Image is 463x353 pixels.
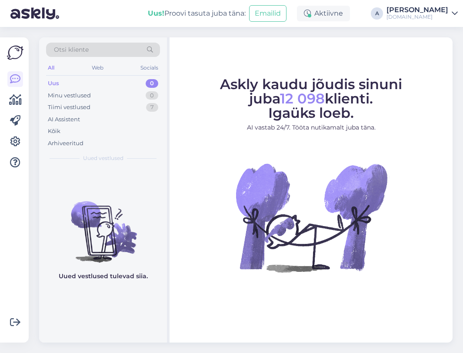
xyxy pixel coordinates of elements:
div: [DOMAIN_NAME] [386,13,448,20]
span: Otsi kliente [54,45,89,54]
img: No chats [39,186,167,264]
div: Tiimi vestlused [48,103,90,112]
div: [PERSON_NAME] [386,7,448,13]
img: No Chat active [233,139,390,296]
div: Minu vestlused [48,91,91,100]
div: 7 [146,103,158,112]
span: Askly kaudu jõudis sinuni juba klienti. Igaüks loeb. [220,76,402,121]
div: Arhiveeritud [48,139,83,148]
div: Aktiivne [297,6,350,21]
p: Uued vestlused tulevad siia. [59,272,148,281]
div: A [371,7,383,20]
div: Kõik [48,127,60,136]
div: AI Assistent [48,115,80,124]
b: Uus! [148,9,164,17]
span: Uued vestlused [83,154,123,162]
div: All [46,62,56,73]
div: Socials [139,62,160,73]
button: Emailid [249,5,286,22]
div: 0 [146,79,158,88]
div: Web [90,62,105,73]
div: Uus [48,79,59,88]
a: [PERSON_NAME][DOMAIN_NAME] [386,7,458,20]
p: AI vastab 24/7. Tööta nutikamalt juba täna. [177,123,445,132]
div: Proovi tasuta juba täna: [148,8,246,19]
div: 0 [146,91,158,100]
span: 12 098 [280,90,325,107]
img: Askly Logo [7,44,23,61]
